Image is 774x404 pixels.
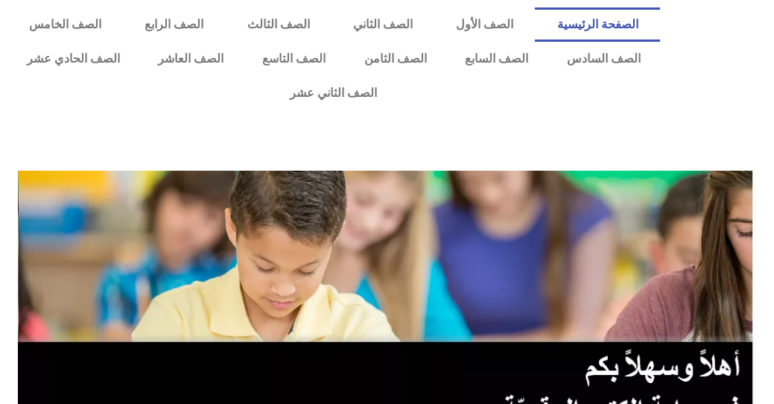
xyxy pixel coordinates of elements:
[139,42,244,76] a: الصف العاشر
[7,42,139,76] a: الصف الحادي عشر
[332,7,434,42] a: الصف الثاني
[548,42,660,76] a: الصف السادس
[434,7,535,42] a: الصف الأول
[123,7,225,42] a: الصف الرابع
[243,42,345,76] a: الصف التاسع
[535,7,659,42] a: الصفحة الرئيسية
[226,7,332,42] a: الصف الثالث
[7,7,123,42] a: الصف الخامس
[7,76,660,110] a: الصف الثاني عشر
[345,42,446,76] a: الصف الثامن
[445,42,548,76] a: الصف السابع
